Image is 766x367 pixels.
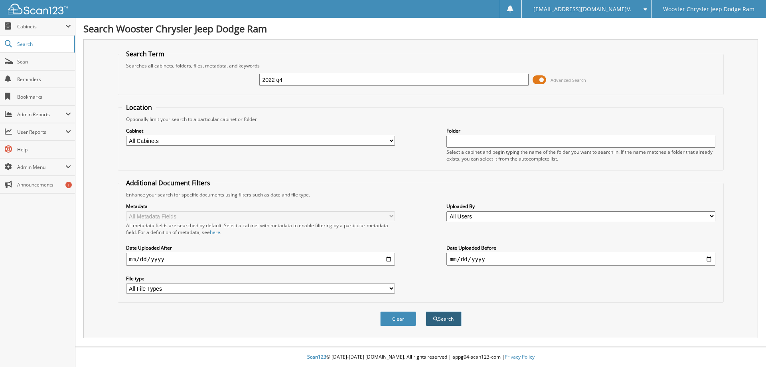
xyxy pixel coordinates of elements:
[126,222,395,236] div: All metadata fields are searched by default. Select a cabinet with metadata to enable filtering b...
[17,181,71,188] span: Announcements
[17,164,65,171] span: Admin Menu
[17,93,71,100] span: Bookmarks
[446,149,715,162] div: Select a cabinet and begin typing the name of the folder you want to search in. If the name match...
[126,203,395,210] label: Metadata
[122,62,720,69] div: Searches all cabinets, folders, files, metadata, and keywords
[126,253,395,266] input: start
[446,203,715,210] label: Uploaded By
[551,77,586,83] span: Advanced Search
[8,4,68,14] img: scan123-logo-white.svg
[75,347,766,367] div: © [DATE]-[DATE] [DOMAIN_NAME]. All rights reserved | appg04-scan123-com |
[122,103,156,112] legend: Location
[533,7,632,12] span: [EMAIL_ADDRESS][DOMAIN_NAME] V.
[505,353,535,360] a: Privacy Policy
[17,146,71,153] span: Help
[17,41,70,48] span: Search
[426,311,462,326] button: Search
[122,191,720,198] div: Enhance your search for specific documents using filters such as date and file type.
[446,244,715,251] label: Date Uploaded Before
[17,129,65,135] span: User Reports
[446,253,715,266] input: end
[17,58,71,65] span: Scan
[663,7,754,12] span: Wooster Chrysler Jeep Dodge Ram
[726,329,766,367] iframe: Chat Widget
[17,111,65,118] span: Admin Reports
[210,229,220,236] a: here
[126,244,395,251] label: Date Uploaded After
[122,179,214,187] legend: Additional Document Filters
[17,76,71,83] span: Reminders
[126,275,395,282] label: File type
[17,23,65,30] span: Cabinets
[65,182,72,188] div: 1
[83,22,758,35] h1: Search Wooster Chrysler Jeep Dodge Ram
[446,127,715,134] label: Folder
[126,127,395,134] label: Cabinet
[122,116,720,123] div: Optionally limit your search to a particular cabinet or folder
[307,353,326,360] span: Scan123
[380,311,416,326] button: Clear
[122,50,168,58] legend: Search Term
